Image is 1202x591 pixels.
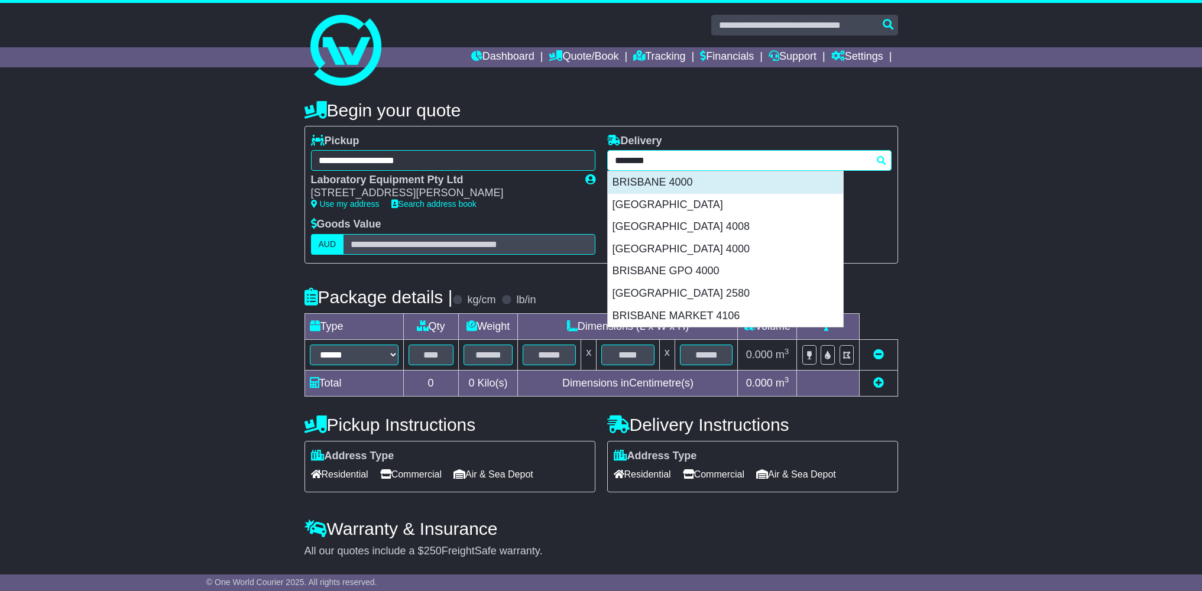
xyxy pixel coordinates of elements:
[403,370,458,396] td: 0
[304,370,403,396] td: Total
[311,234,344,255] label: AUD
[756,465,836,483] span: Air & Sea Depot
[424,545,442,557] span: 250
[785,347,789,356] sup: 3
[391,199,477,209] a: Search address book
[516,294,536,307] label: lb/in
[659,339,675,370] td: x
[776,377,789,389] span: m
[831,47,883,67] a: Settings
[608,216,843,238] div: [GEOGRAPHIC_DATA] 4008
[608,171,843,194] div: BRISBANE 4000
[304,100,898,120] h4: Begin your quote
[380,465,442,483] span: Commercial
[311,199,380,209] a: Use my address
[311,135,359,148] label: Pickup
[518,313,738,339] td: Dimensions (L x W x H)
[614,450,697,463] label: Address Type
[608,282,843,305] div: [GEOGRAPHIC_DATA] 2580
[608,238,843,261] div: [GEOGRAPHIC_DATA] 4000
[458,313,518,339] td: Weight
[304,519,898,538] h4: Warranty & Insurance
[453,465,533,483] span: Air & Sea Depot
[467,294,495,307] label: kg/cm
[304,545,898,558] div: All our quotes include a $ FreightSafe warranty.
[873,377,884,389] a: Add new item
[633,47,685,67] a: Tracking
[607,135,662,148] label: Delivery
[518,370,738,396] td: Dimensions in Centimetre(s)
[776,349,789,361] span: m
[458,370,518,396] td: Kilo(s)
[607,150,892,171] typeahead: Please provide city
[304,313,403,339] td: Type
[769,47,817,67] a: Support
[785,375,789,384] sup: 3
[311,218,381,231] label: Goods Value
[304,415,595,434] h4: Pickup Instructions
[403,313,458,339] td: Qty
[614,465,671,483] span: Residential
[608,194,843,216] div: [GEOGRAPHIC_DATA]
[608,305,843,327] div: BRISBANE MARKET 4106
[746,377,773,389] span: 0.000
[468,377,474,389] span: 0
[311,465,368,483] span: Residential
[206,577,377,587] span: © One World Courier 2025. All rights reserved.
[608,260,843,282] div: BRISBANE GPO 4000
[311,450,394,463] label: Address Type
[311,174,574,187] div: Laboratory Equipment Pty Ltd
[873,349,884,361] a: Remove this item
[683,465,744,483] span: Commercial
[700,47,754,67] a: Financials
[311,187,574,200] div: [STREET_ADDRESS][PERSON_NAME]
[581,339,597,370] td: x
[304,287,453,307] h4: Package details |
[471,47,534,67] a: Dashboard
[549,47,618,67] a: Quote/Book
[746,349,773,361] span: 0.000
[607,415,898,434] h4: Delivery Instructions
